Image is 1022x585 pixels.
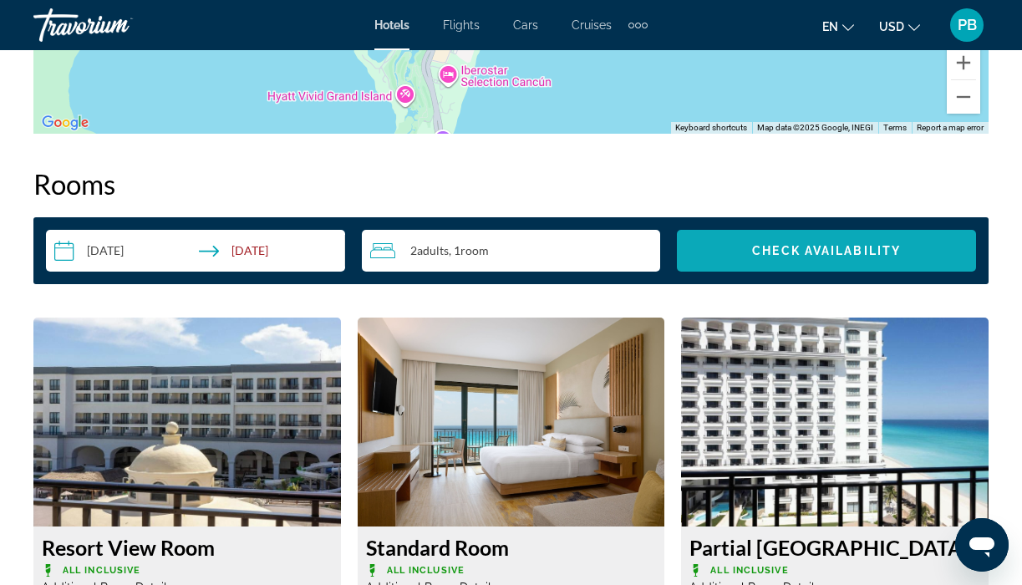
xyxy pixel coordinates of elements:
[460,243,489,257] span: Room
[358,318,665,526] img: e01e87da-80fa-442c-8405-47c2d7db9c12.jpeg
[449,244,489,257] span: , 1
[947,80,980,114] button: Zoom out
[689,535,980,560] h3: Partial [GEOGRAPHIC_DATA]
[628,12,648,38] button: Extra navigation items
[572,18,612,32] a: Cruises
[46,230,976,272] div: Search widget
[955,518,1009,572] iframe: Button to launch messaging window
[822,20,838,33] span: en
[917,123,984,132] a: Report a map error
[42,535,333,560] h3: Resort View Room
[33,318,341,526] img: e4f239a3-8749-416b-9fa4-da62c659a07b.jpeg
[366,535,657,560] h3: Standard Room
[443,18,480,32] a: Flights
[33,167,989,201] h2: Rooms
[822,14,854,38] button: Change language
[710,565,788,576] span: All Inclusive
[752,244,901,257] span: Check Availability
[958,17,977,33] span: PB
[947,46,980,79] button: Zoom in
[677,230,976,272] button: Check Availability
[374,18,409,32] a: Hotels
[33,3,201,47] a: Travorium
[757,123,873,132] span: Map data ©2025 Google, INEGI
[675,122,747,134] button: Keyboard shortcuts
[879,14,920,38] button: Change currency
[387,565,465,576] span: All Inclusive
[945,8,989,43] button: User Menu
[410,244,449,257] span: 2
[63,565,140,576] span: All Inclusive
[38,112,93,134] img: Google
[46,230,345,272] button: Check-in date: Nov 6, 2025 Check-out date: Nov 9, 2025
[362,230,661,272] button: Travelers: 2 adults, 0 children
[38,112,93,134] a: Open this area in Google Maps (opens a new window)
[883,123,907,132] a: Terms (opens in new tab)
[417,243,449,257] span: Adults
[681,318,989,526] img: 7ccae7de-756d-4b83-b3bd-cb8d96ee739c.jpeg
[879,20,904,33] span: USD
[513,18,538,32] a: Cars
